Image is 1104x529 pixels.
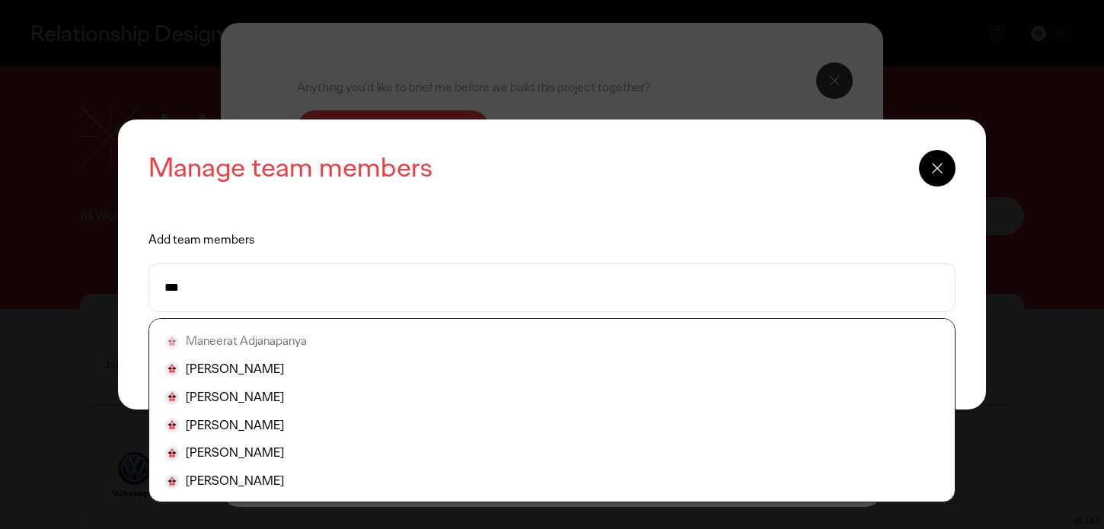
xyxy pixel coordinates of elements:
[186,473,284,489] div: [PERSON_NAME]
[186,445,284,461] div: [PERSON_NAME]
[186,390,284,406] div: [PERSON_NAME]
[186,333,307,349] div: Maneerat Adjanapanya
[186,362,284,378] div: [PERSON_NAME]
[148,232,956,248] div: Add team members
[186,418,284,434] div: [PERSON_NAME]
[148,150,904,186] div: Manage team members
